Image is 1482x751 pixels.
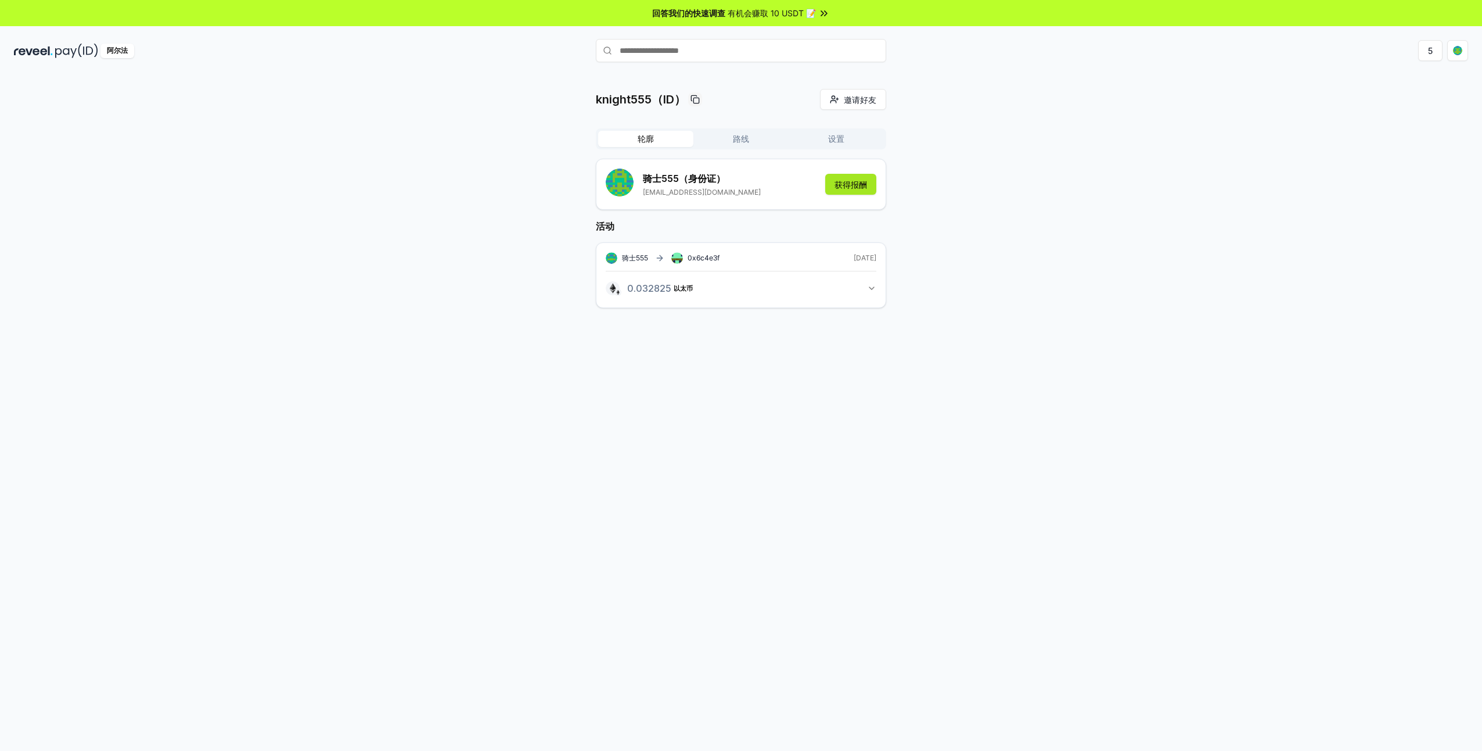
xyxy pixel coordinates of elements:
[652,7,725,19] span: 回答我们的快速调查
[693,131,789,147] button: 路线
[1428,45,1433,57] font: 5
[643,173,679,184] font: 骑士555
[844,94,876,106] span: 邀请好友
[854,253,876,263] span: [DATE]
[14,44,53,58] img: reveel_dark
[606,278,876,298] button: 0.032825以太币
[728,7,816,19] span: 有机会赚取 10 USDT 📝
[596,219,886,233] h2: 活动
[614,289,621,296] img: logo.png
[606,281,620,295] img: logo.png
[643,188,761,197] p: [EMAIL_ADDRESS][DOMAIN_NAME]
[596,91,686,108] p: knight555（ID）
[55,44,98,58] img: pay_id
[622,253,648,263] span: 骑士555
[825,174,876,195] button: 获得报酬
[598,131,693,147] button: 轮廓
[820,89,886,110] button: 邀请好友
[688,253,720,262] span: 0x6c4e3f
[100,44,134,58] div: 阿尔法
[1418,40,1443,61] button: 5
[643,171,761,185] p: （身份证）
[789,131,884,147] button: 设置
